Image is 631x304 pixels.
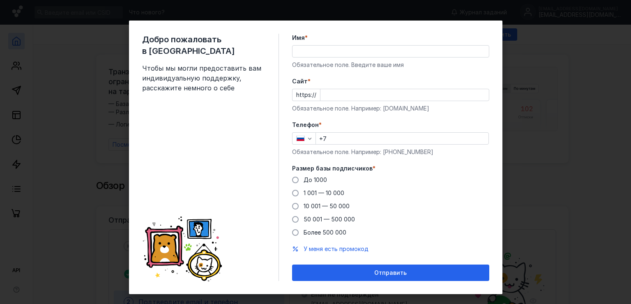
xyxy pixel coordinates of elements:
[292,148,489,156] div: Обязательное поле. Например: [PHONE_NUMBER]
[292,77,308,85] span: Cайт
[304,245,368,253] button: У меня есть промокод
[304,203,350,210] span: 10 001 — 50 000
[292,265,489,281] button: Отправить
[292,121,319,129] span: Телефон
[142,34,265,57] span: Добро пожаловать в [GEOGRAPHIC_DATA]
[304,176,327,183] span: До 1000
[142,63,265,93] span: Чтобы мы могли предоставить вам индивидуальную поддержку, расскажите немного о себе
[304,245,368,252] span: У меня есть промокод
[292,34,305,42] span: Имя
[292,164,373,173] span: Размер базы подписчиков
[304,229,346,236] span: Более 500 000
[304,189,344,196] span: 1 001 — 10 000
[292,104,489,113] div: Обязательное поле. Например: [DOMAIN_NAME]
[374,269,407,276] span: Отправить
[304,216,355,223] span: 50 001 — 500 000
[292,61,489,69] div: Обязательное поле. Введите ваше имя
